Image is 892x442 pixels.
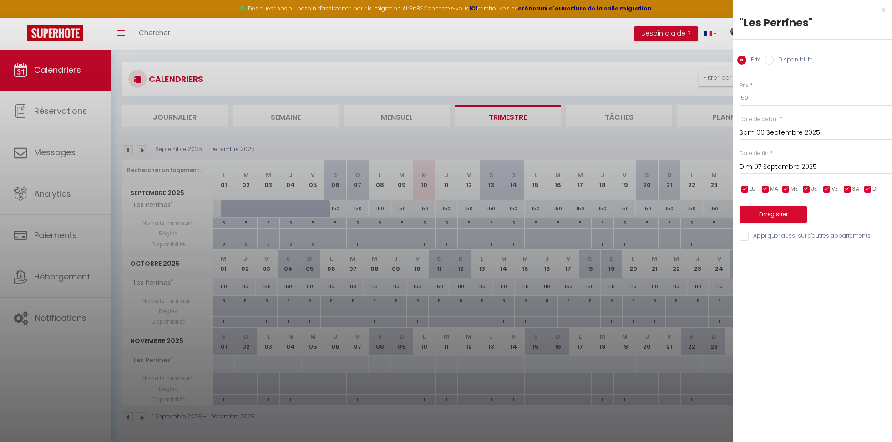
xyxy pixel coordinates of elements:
span: SA [852,185,859,193]
button: Ouvrir le widget de chat LiveChat [7,4,35,31]
label: Prix [746,56,760,66]
span: JE [811,185,817,193]
label: Date de fin [740,149,769,158]
span: MA [770,185,778,193]
div: x [733,5,885,15]
label: Date de début [740,115,778,124]
span: LU [750,185,755,193]
label: Disponibilité [774,56,813,66]
div: "Les Perrines" [740,15,885,30]
button: Enregistrer [740,206,807,223]
span: DI [872,185,877,193]
span: ME [791,185,798,193]
label: Prix [740,81,749,90]
span: VE [831,185,838,193]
